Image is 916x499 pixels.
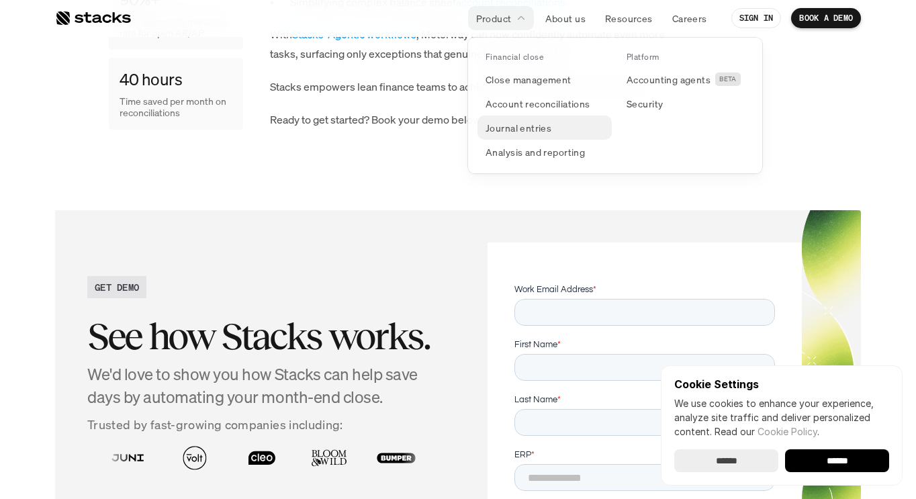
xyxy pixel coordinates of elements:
a: Careers [664,6,715,30]
p: Careers [672,11,707,26]
a: Security [619,91,753,116]
p: Journal entries [486,121,551,135]
p: Platform [627,52,659,62]
p: Security [627,97,663,111]
p: Account reconciliations [486,97,590,111]
h4: We'd love to show you how Stacks can help save days by automating your month-end close. [87,363,447,408]
p: SIGN IN [739,13,774,23]
a: Cookie Policy [758,426,817,437]
p: BOOK A DEMO [799,13,853,23]
p: Auto-payments matching rate for open AR/AP [120,16,232,39]
p: Product [476,11,512,26]
span: Read our . [715,426,819,437]
p: We use cookies to enhance your experience, analyze site traffic and deliver personalized content. [674,396,889,439]
a: Accounting agentsBETA [619,67,753,91]
p: Financial close [486,52,543,62]
a: Analysis and reporting [477,140,612,164]
a: About us [537,6,594,30]
h2: See how Stacks works. [87,316,447,357]
p: Ready to get started? Book your demo below. [270,110,673,130]
h2: BETA [719,75,737,83]
a: Journal entries [477,116,612,140]
a: SIGN IN [731,8,782,28]
p: Cookie Settings [674,379,889,390]
p: Trusted by fast-growing companies including: [87,415,447,435]
a: BOOK A DEMO [791,8,861,28]
p: Analysis and reporting [486,145,585,159]
p: Time saved per month on reconciliations [120,96,232,119]
a: Account reconciliations [477,91,612,116]
p: Close management [486,73,571,87]
p: About us [545,11,586,26]
p: Stacks empowers lean finance teams to achieve more without growing headcount. [270,77,673,97]
p: Resources [605,11,653,26]
a: Close management [477,67,612,91]
p: With , Motorway can now confidently automate even more tasks, surfacing only exceptions that genu... [270,25,673,64]
h2: GET DEMO [95,280,139,294]
h4: 40 hours [120,68,182,91]
a: Resources [597,6,661,30]
p: Accounting agents [627,73,711,87]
